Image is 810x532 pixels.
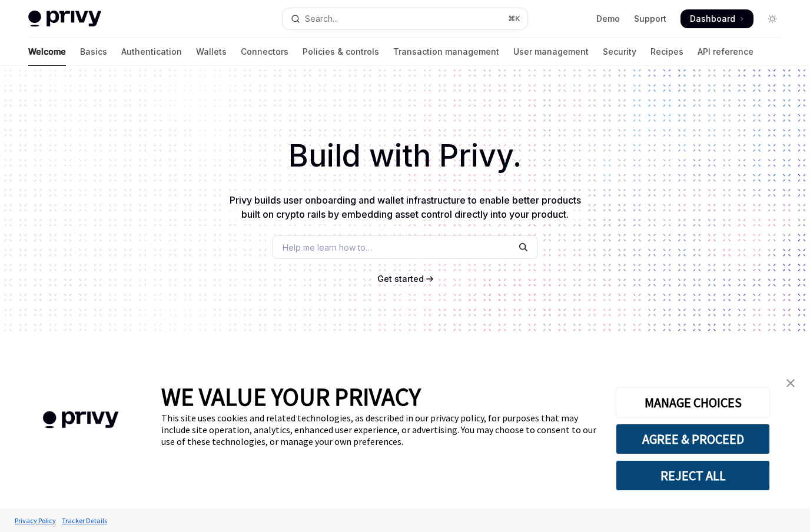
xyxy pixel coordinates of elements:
button: AGREE & PROCEED [616,424,770,454]
a: Security [603,38,636,66]
button: REJECT ALL [616,460,770,491]
a: Privacy Policy [12,510,59,531]
img: light logo [28,11,101,27]
span: WE VALUE YOUR PRIVACY [161,381,421,412]
a: Get started [377,273,424,285]
a: Welcome [28,38,66,66]
a: Support [634,13,666,25]
span: Dashboard [690,13,735,25]
button: Open search [283,8,527,29]
a: Authentication [121,38,182,66]
span: Help me learn how to… [283,241,372,254]
button: MANAGE CHOICES [616,387,770,418]
a: API reference [698,38,753,66]
div: Search... [305,12,338,26]
button: Toggle dark mode [763,9,782,28]
a: Wallets [196,38,227,66]
h1: Build with Privy. [19,133,791,179]
a: Dashboard [680,9,753,28]
a: Recipes [650,38,683,66]
img: close banner [786,379,795,387]
a: close banner [779,371,802,395]
a: Basics [80,38,107,66]
span: ⌘ K [508,14,520,24]
a: Policies & controls [303,38,379,66]
span: Get started [377,274,424,284]
a: Transaction management [393,38,499,66]
a: Demo [596,13,620,25]
img: company logo [18,394,144,445]
span: Privy builds user onboarding and wallet infrastructure to enable better products built on crypto ... [230,194,581,220]
a: Tracker Details [59,510,110,531]
a: Connectors [241,38,288,66]
a: User management [513,38,589,66]
div: This site uses cookies and related technologies, as described in our privacy policy, for purposes... [161,412,598,447]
